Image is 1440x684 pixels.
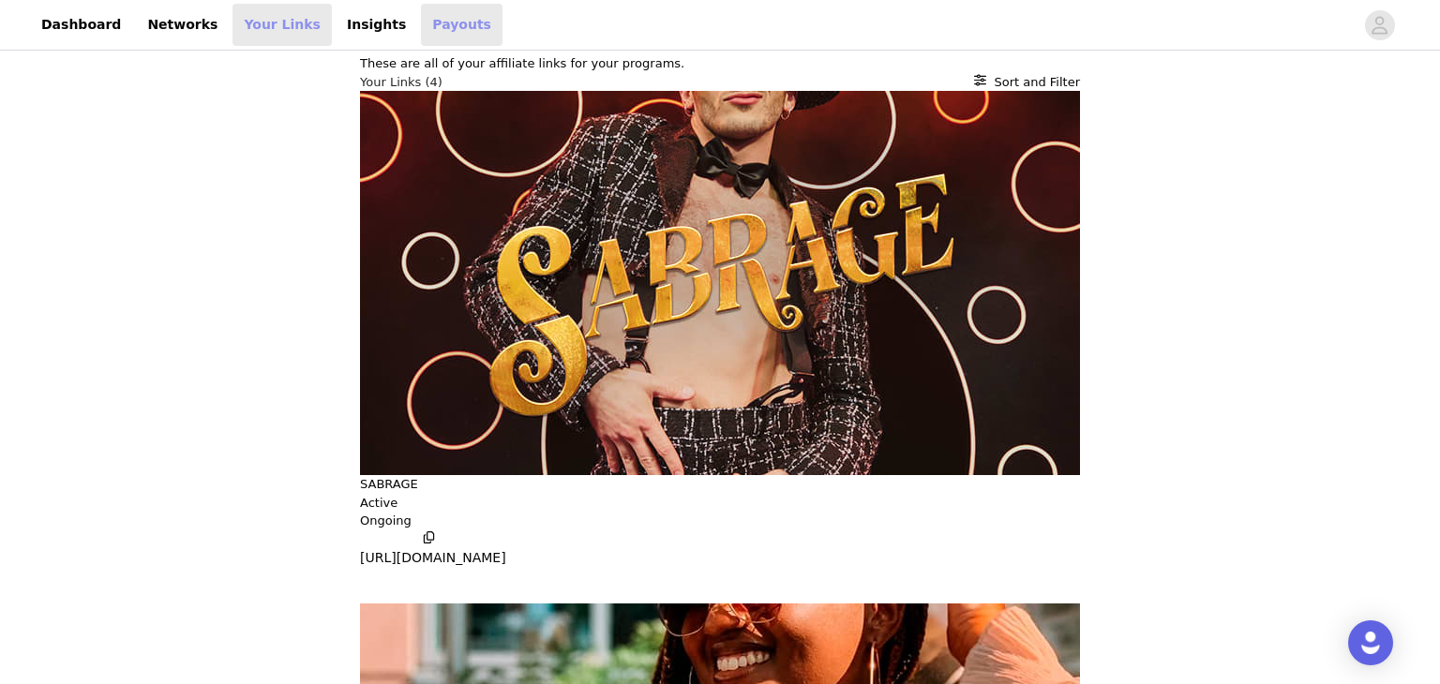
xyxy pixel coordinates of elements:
[360,475,418,494] button: SABRAGE
[360,73,442,92] h3: Your Links (4)
[336,4,417,46] a: Insights
[1348,620,1393,665] div: Open Intercom Messenger
[232,4,332,46] a: Your Links
[360,548,506,568] p: [URL][DOMAIN_NAME]
[136,4,229,46] a: Networks
[360,530,506,569] button: [URL][DOMAIN_NAME]
[1371,10,1388,40] div: avatar
[360,512,1080,530] p: Ongoing
[360,494,397,513] p: Active
[421,4,502,46] a: Payouts
[360,91,1080,475] img: Sabrage in London - Tickets | Fever
[974,73,1080,92] button: Sort and Filter
[30,4,132,46] a: Dashboard
[360,54,1080,73] p: These are all of your affiliate links for your programs.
